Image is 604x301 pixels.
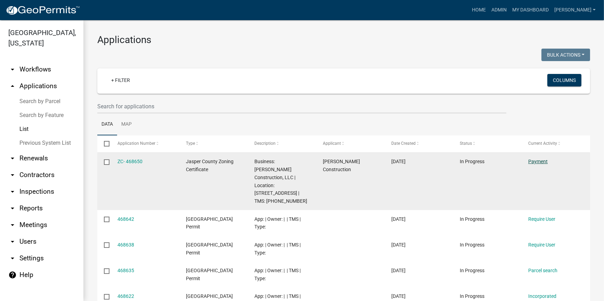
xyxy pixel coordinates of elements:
[111,135,179,152] datatable-header-cell: Application Number
[254,216,301,230] span: App: | Owner: | | TMS | Type:
[97,135,111,152] datatable-header-cell: Select
[323,159,360,172] span: Jarrell Brothers Construction
[460,242,484,248] span: In Progress
[254,159,307,204] span: Business: Jarrell Brothers Construction, LLC | Location: 378 BROWN COVE RD | TMS: 080-00-03-119
[179,135,247,152] datatable-header-cell: Type
[547,74,581,86] button: Columns
[117,268,134,273] a: 468635
[528,242,555,248] a: Require User
[460,159,484,164] span: In Progress
[254,242,301,256] span: App: | Owner: | | TMS | Type:
[254,141,276,146] span: Description
[117,216,134,222] a: 468642
[391,242,406,248] span: 08/25/2025
[489,3,509,17] a: Admin
[8,65,17,74] i: arrow_drop_down
[391,216,406,222] span: 08/25/2025
[460,216,484,222] span: In Progress
[8,171,17,179] i: arrow_drop_down
[97,34,590,46] h3: Applications
[391,141,416,146] span: Date Created
[528,216,555,222] a: Require User
[541,49,590,61] button: Bulk Actions
[460,268,484,273] span: In Progress
[316,135,385,152] datatable-header-cell: Applicant
[522,135,590,152] datatable-header-cell: Current Activity
[528,268,557,273] a: Parcel search
[552,3,598,17] a: [PERSON_NAME]
[186,216,233,230] span: Jasper County Building Permit
[8,154,17,162] i: arrow_drop_down
[8,237,17,246] i: arrow_drop_down
[460,141,472,146] span: Status
[8,82,17,90] i: arrow_drop_up
[186,268,233,281] span: Jasper County Building Permit
[186,159,234,172] span: Jasper County Zoning Certificate
[106,74,136,86] a: + Filter
[528,293,556,299] a: Incorporated
[8,187,17,196] i: arrow_drop_down
[323,141,341,146] span: Applicant
[391,159,406,164] span: 08/25/2025
[453,135,522,152] datatable-header-cell: Status
[117,114,136,136] a: Map
[8,254,17,262] i: arrow_drop_down
[509,3,552,17] a: My Dashboard
[97,99,506,114] input: Search for applications
[8,221,17,229] i: arrow_drop_down
[385,135,453,152] datatable-header-cell: Date Created
[391,268,406,273] span: 08/25/2025
[97,114,117,136] a: Data
[117,242,134,248] a: 468638
[254,268,301,281] span: App: | Owner: | | TMS | Type:
[469,3,489,17] a: Home
[117,293,134,299] a: 468622
[8,204,17,212] i: arrow_drop_down
[186,242,233,256] span: Jasper County Building Permit
[391,293,406,299] span: 08/25/2025
[528,141,557,146] span: Current Activity
[460,293,484,299] span: In Progress
[528,159,548,164] a: Payment
[186,141,195,146] span: Type
[117,159,142,164] a: ZC- 468650
[117,141,155,146] span: Application Number
[8,271,17,279] i: help
[248,135,316,152] datatable-header-cell: Description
